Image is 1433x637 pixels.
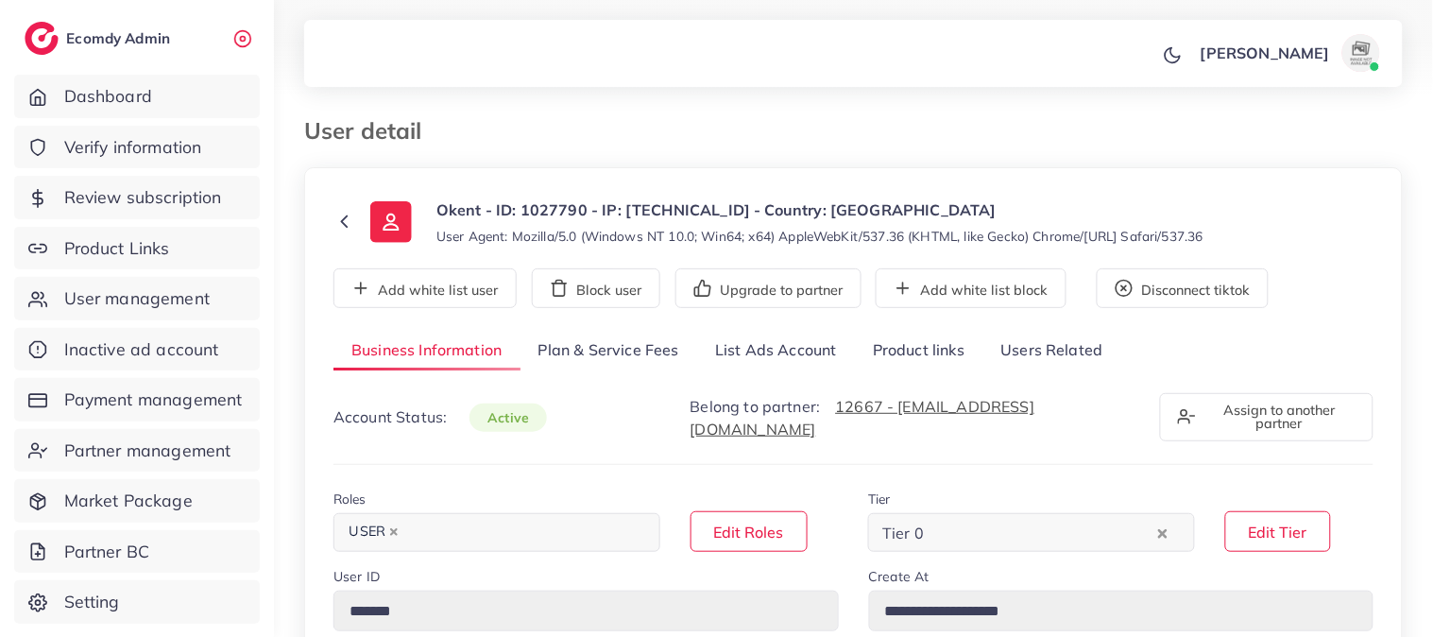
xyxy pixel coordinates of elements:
div: Search for option [333,513,660,552]
a: User management [14,277,260,320]
p: Account Status: [333,405,547,429]
span: USER [341,519,407,545]
label: Create At [869,567,930,586]
a: [PERSON_NAME]avatar [1190,34,1388,72]
span: active [469,404,547,432]
span: Partner management [64,439,231,463]
button: Clear Selected [1158,522,1168,543]
span: Tier 0 [879,519,928,547]
label: User ID [333,567,380,586]
a: Review subscription [14,176,260,219]
h2: Ecomdy Admin [66,29,175,47]
a: Partner BC [14,530,260,574]
span: Product Links [64,236,170,261]
p: Belong to partner: [691,395,1137,440]
a: Verify information [14,126,260,169]
span: Review subscription [64,185,222,210]
p: Okent - ID: 1027790 - IP: [TECHNICAL_ID] - Country: [GEOGRAPHIC_DATA] [436,198,1203,221]
a: 12667 - [EMAIL_ADDRESS][DOMAIN_NAME] [691,397,1035,439]
a: Dashboard [14,75,260,118]
span: Verify information [64,135,202,160]
a: List Ads Account [697,331,855,371]
button: Assign to another partner [1160,393,1373,441]
button: Block user [532,268,660,308]
img: avatar [1342,34,1380,72]
span: User management [64,286,210,311]
a: Inactive ad account [14,328,260,371]
button: Edit Tier [1225,511,1331,552]
button: Add white list block [876,268,1066,308]
span: Partner BC [64,540,150,564]
button: Add white list user [333,268,517,308]
span: Payment management [64,387,243,412]
a: Product Links [14,227,260,270]
span: Setting [64,590,120,614]
img: logo [25,22,59,55]
img: ic-user-info.36bf1079.svg [370,201,412,243]
a: Product links [855,331,982,371]
a: Users Related [982,331,1120,371]
span: Inactive ad account [64,337,219,362]
a: Partner management [14,429,260,473]
div: Search for option [868,513,1195,552]
span: Dashboard [64,84,152,109]
button: Edit Roles [691,511,808,552]
a: Plan & Service Fees [520,331,697,371]
a: Payment management [14,378,260,422]
label: Tier [868,490,891,508]
span: Market Package [64,489,193,513]
label: Roles [333,490,367,508]
a: Setting [14,580,260,624]
button: Upgrade to partner [675,268,862,308]
a: Market Package [14,479,260,523]
input: Search for option [930,518,1153,547]
button: Disconnect tiktok [1097,268,1269,308]
p: [PERSON_NAME] [1201,42,1330,64]
input: Search for option [409,518,636,547]
small: User Agent: Mozilla/5.0 (Windows NT 10.0; Win64; x64) AppleWebKit/537.36 (KHTML, like Gecko) Chro... [436,227,1203,246]
a: Business Information [333,331,520,371]
h3: User detail [304,117,437,145]
button: Deselect USER [389,527,399,537]
a: logoEcomdy Admin [25,22,175,55]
